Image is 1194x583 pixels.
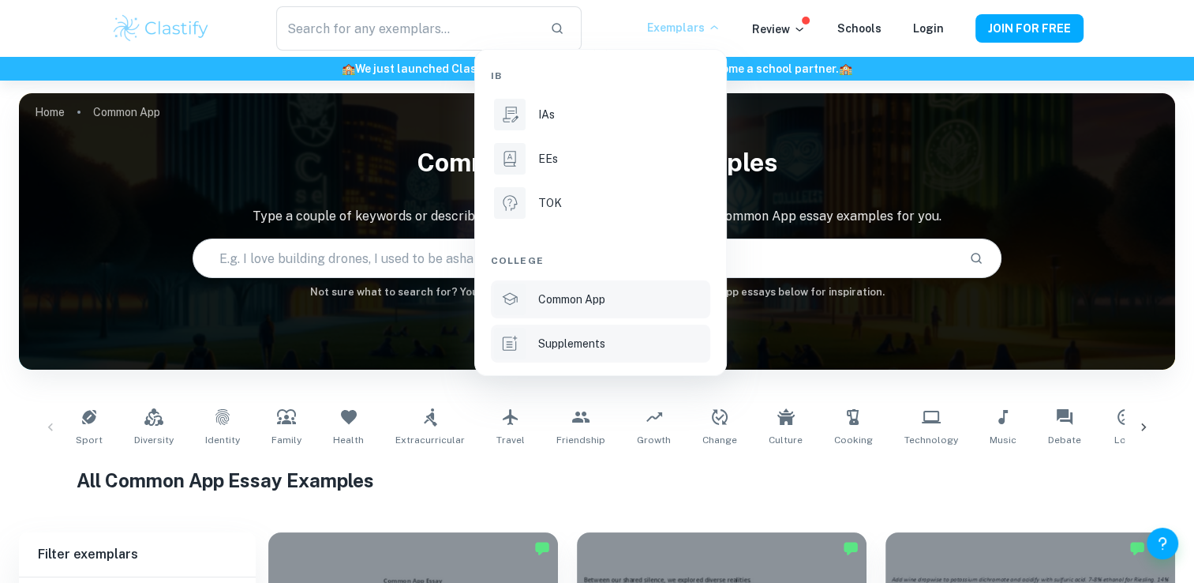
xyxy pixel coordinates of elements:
a: EEs [491,140,710,178]
a: TOK [491,184,710,222]
p: EEs [538,150,558,167]
p: IAs [538,106,555,123]
a: IAs [491,96,710,134]
a: Common App [491,280,710,318]
p: TOK [538,194,562,212]
p: Common App [538,291,605,308]
span: College [491,254,544,268]
a: Supplements [491,325,710,363]
span: IB [491,69,502,83]
p: Supplements [538,335,605,352]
